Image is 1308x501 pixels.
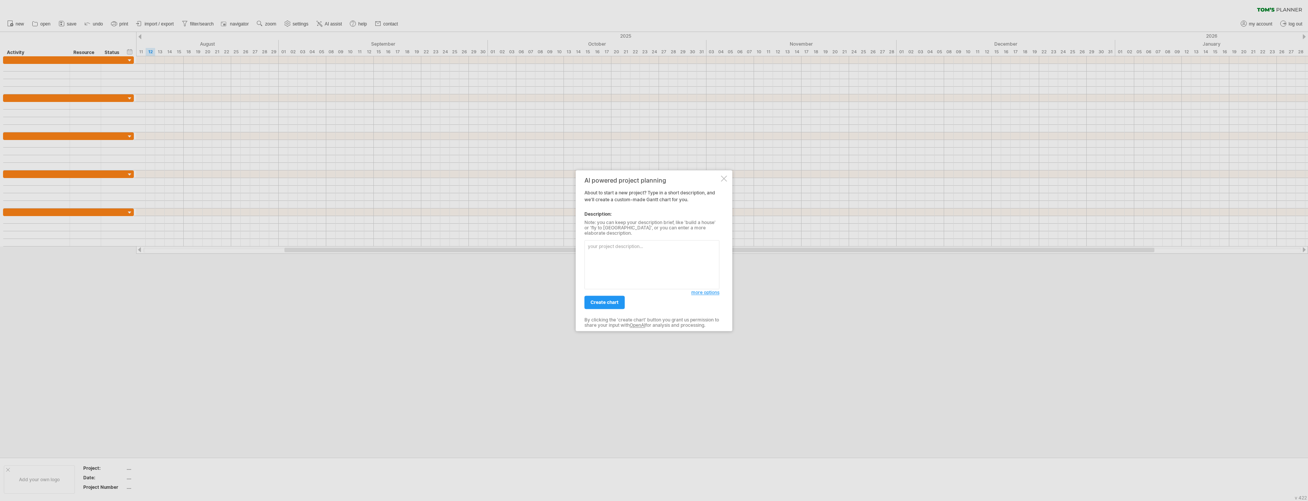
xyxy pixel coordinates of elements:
a: create chart [584,296,625,309]
div: Description: [584,211,719,218]
div: About to start a new project? Type in a short description, and we'll create a custom-made Gantt c... [584,177,719,324]
a: OpenAI [630,323,645,328]
span: more options [691,289,719,295]
span: create chart [591,299,619,305]
div: Note: you can keep your description brief, like 'build a house' or 'fly to [GEOGRAPHIC_DATA]', or... [584,220,719,236]
a: more options [691,289,719,296]
div: AI powered project planning [584,177,719,184]
div: By clicking the 'create chart' button you grant us permission to share your input with for analys... [584,317,719,328]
